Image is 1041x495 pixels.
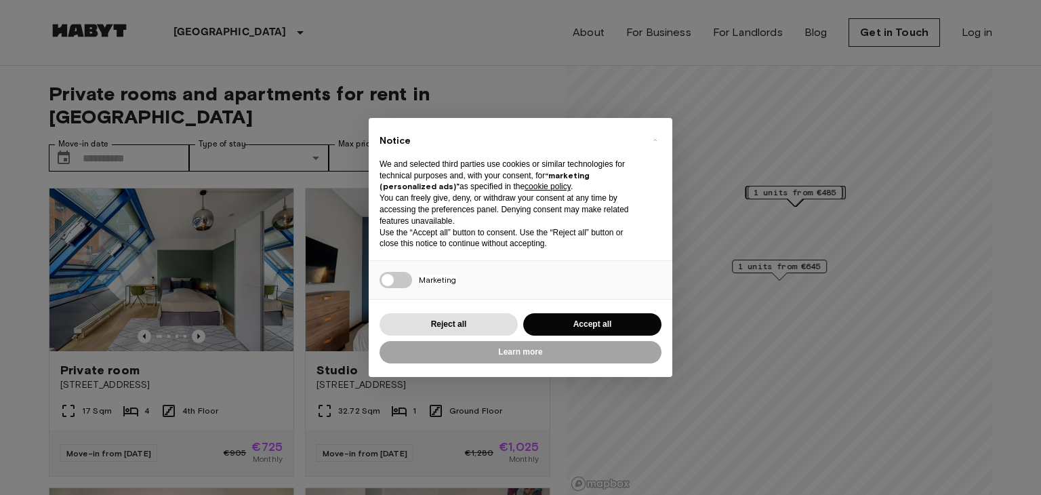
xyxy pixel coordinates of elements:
span: × [653,132,657,148]
button: Close this notice [644,129,666,151]
strong: “marketing (personalized ads)” [380,170,590,192]
h2: Notice [380,134,640,148]
p: You can freely give, deny, or withdraw your consent at any time by accessing the preferences pane... [380,193,640,226]
a: cookie policy [525,182,571,191]
button: Accept all [523,313,661,336]
button: Learn more [380,341,661,363]
span: Marketing [419,275,456,285]
p: Use the “Accept all” button to consent. Use the “Reject all” button or close this notice to conti... [380,227,640,250]
button: Reject all [380,313,518,336]
p: We and selected third parties use cookies or similar technologies for technical purposes and, wit... [380,159,640,193]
